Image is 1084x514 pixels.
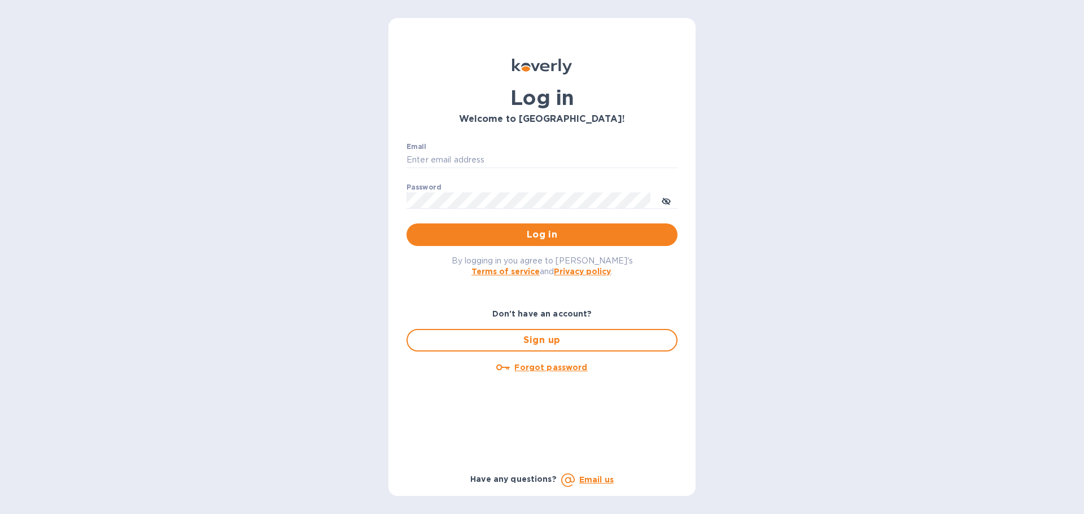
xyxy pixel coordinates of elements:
[492,309,592,318] b: Don't have an account?
[406,223,677,246] button: Log in
[471,267,540,276] a: Terms of service
[406,86,677,109] h1: Log in
[470,475,557,484] b: Have any questions?
[406,329,677,352] button: Sign up
[512,59,572,74] img: Koverly
[452,256,633,276] span: By logging in you agree to [PERSON_NAME]'s and .
[655,189,677,212] button: toggle password visibility
[554,267,611,276] a: Privacy policy
[406,114,677,125] h3: Welcome to [GEOGRAPHIC_DATA]!
[416,228,668,241] span: Log in
[417,333,667,347] span: Sign up
[406,184,441,191] label: Password
[406,152,677,169] input: Enter email address
[579,475,614,484] a: Email us
[514,363,587,372] u: Forgot password
[406,143,426,150] label: Email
